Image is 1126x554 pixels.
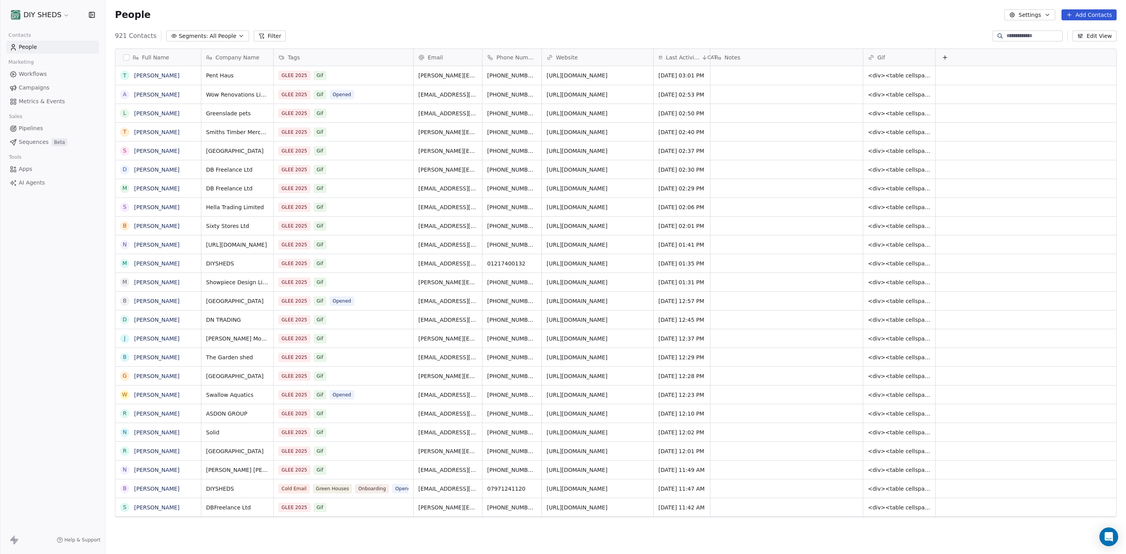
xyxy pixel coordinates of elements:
a: Help & Support [57,537,100,543]
div: N [123,240,127,249]
span: [PHONE_NUMBER] [487,297,537,305]
a: [URL][DOMAIN_NAME] [547,167,608,173]
span: DB Freelance Ltd [206,166,269,174]
span: 921 Contacts [115,31,156,41]
span: [PERSON_NAME][EMAIL_ADDRESS][PERSON_NAME][DOMAIN_NAME] [418,504,477,511]
span: GLEE 2025 [278,109,310,118]
span: GLEE 2025 [278,221,310,231]
div: B [123,222,127,230]
span: Gif [314,127,326,137]
a: [URL][DOMAIN_NAME] [547,429,608,436]
a: [URL][DOMAIN_NAME] [547,223,608,229]
span: Gif [314,446,326,456]
div: grid [201,66,1117,518]
a: [URL][DOMAIN_NAME] [547,448,608,454]
a: [PERSON_NAME] [134,448,179,454]
span: Help & Support [65,537,100,543]
span: [PERSON_NAME][EMAIL_ADDRESS][PERSON_NAME][DOMAIN_NAME] [418,166,477,174]
span: [PERSON_NAME][EMAIL_ADDRESS][PERSON_NAME][DOMAIN_NAME] [418,147,477,155]
span: [PHONE_NUMBER] [487,335,537,342]
a: SequencesBeta [6,136,99,149]
span: [DATE] 02:06 PM [658,203,705,211]
span: DIYSHEDS [206,485,269,493]
span: Opened [330,390,354,400]
span: [EMAIL_ADDRESS][DOMAIN_NAME] [418,109,477,117]
span: Gif [314,390,326,400]
span: GLEE 2025 [278,465,310,475]
a: Pipelines [6,122,99,135]
span: GLEE 2025 [278,503,310,512]
span: Hella Trading Limited [206,203,269,211]
span: Company Name [215,54,259,61]
a: [URL][DOMAIN_NAME] [547,279,608,285]
span: [PHONE_NUMBER] [487,316,537,324]
div: B [123,297,127,305]
span: [EMAIL_ADDRESS][DOMAIN_NAME] [418,353,477,361]
a: [URL][DOMAIN_NAME] [547,411,608,417]
span: [PHONE_NUMBER] [487,278,537,286]
span: [URL][DOMAIN_NAME] [206,241,269,249]
span: [DATE] 02:50 PM [658,109,705,117]
span: [PHONE_NUMBER] [487,109,537,117]
div: Website [542,49,653,66]
span: GLEE 2025 [278,90,310,99]
div: grid [115,66,201,518]
div: Company Name [201,49,273,66]
span: DIYSHEDS [206,260,269,267]
div: S [123,203,127,211]
span: GLEE 2025 [278,165,310,174]
span: 01217400132 [487,260,537,267]
span: Solid [206,428,269,436]
div: Notes [710,49,863,66]
span: GLEE 2025 [278,390,310,400]
span: Contacts [5,29,34,41]
span: GLEE 2025 [278,240,310,249]
a: [PERSON_NAME] [134,392,179,398]
span: Opened [330,90,354,99]
span: Website [556,54,578,61]
a: [PERSON_NAME] [134,72,179,79]
span: [PHONE_NUMBER] [487,128,537,136]
a: [URL][DOMAIN_NAME] [547,317,608,323]
span: Smiths Timber Merchants Ltd [206,128,269,136]
span: [DATE] 12:01 PM [658,447,705,455]
div: T [123,128,127,136]
a: [URL][DOMAIN_NAME] [547,373,608,379]
a: [PERSON_NAME] [134,242,179,248]
span: [DATE] 12:10 PM [658,410,705,418]
a: [PERSON_NAME] [134,279,179,285]
a: [URL][DOMAIN_NAME] [547,148,608,154]
span: [DATE] 02:53 PM [658,91,705,99]
div: G [123,372,127,380]
span: GLEE 2025 [278,184,310,193]
span: [PHONE_NUMBER] [487,372,537,380]
span: [EMAIL_ADDRESS][DOMAIN_NAME] [418,466,477,474]
span: [DATE] 01:35 PM [658,260,705,267]
span: Gif [877,54,885,61]
span: [GEOGRAPHIC_DATA] [206,372,269,380]
span: Greenslade pets [206,109,269,117]
div: R [123,447,127,455]
button: Edit View [1072,30,1117,41]
span: [PHONE_NUMBER] [487,91,537,99]
span: [DATE] 02:30 PM [658,166,705,174]
a: [URL][DOMAIN_NAME] [547,260,608,267]
span: Gif [314,203,326,212]
span: Gif [314,428,326,437]
a: [PERSON_NAME] [134,373,179,379]
span: [DATE] 02:01 PM [658,222,705,230]
div: Full Name [115,49,201,66]
a: [PERSON_NAME] [134,223,179,229]
span: Opened [330,296,354,306]
span: [PERSON_NAME][EMAIL_ADDRESS][DOMAIN_NAME] [418,278,477,286]
span: Wow Renovations Limited [206,91,269,99]
div: N [123,428,127,436]
div: D [123,316,127,324]
span: 07971241120 [487,485,537,493]
span: Gif [314,315,326,325]
a: [PERSON_NAME] [134,129,179,135]
a: Campaigns [6,81,99,94]
span: [PHONE_NUMBER] [487,185,537,192]
div: M [122,278,127,286]
span: [DATE] 01:41 PM [658,241,705,249]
